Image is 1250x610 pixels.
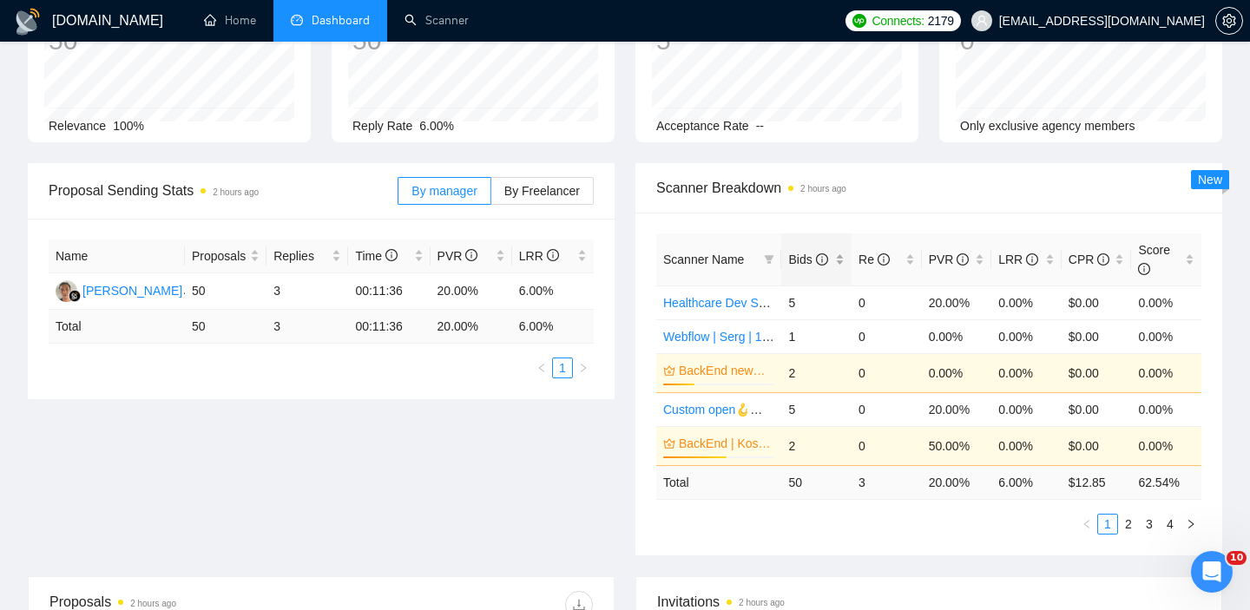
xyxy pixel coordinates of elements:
th: Proposals [185,239,266,273]
span: right [1186,519,1196,529]
td: 0 [852,353,922,392]
button: setting [1215,7,1243,35]
td: 20.00% [922,285,992,319]
td: 0.00% [1131,285,1201,319]
time: 2 hours ago [130,599,176,608]
time: 2 hours ago [739,598,785,607]
td: 50.00% [922,426,992,465]
td: 0 [852,392,922,426]
td: 0 [852,426,922,465]
li: Next Page [1181,514,1201,535]
span: Score [1138,243,1170,276]
li: 4 [1160,514,1181,535]
span: filter [764,254,774,265]
button: right [573,357,594,378]
a: homeHome [204,13,256,28]
li: 3 [1139,514,1160,535]
td: $0.00 [1062,426,1132,465]
span: Scanner Name [663,253,744,266]
td: 2 [781,353,852,392]
td: 00:11:36 [348,310,430,344]
span: Acceptance Rate [656,119,749,133]
td: 0.00% [1131,319,1201,353]
td: 20.00% [922,392,992,426]
span: info-circle [547,249,559,261]
span: info-circle [1097,253,1109,266]
span: Replies [273,246,328,266]
span: New [1198,173,1222,187]
span: 6.00% [419,119,454,133]
button: left [531,357,552,378]
td: 3 [266,310,348,344]
span: PVR [437,249,478,263]
td: 0 [852,285,922,319]
iframe: Intercom live chat [1191,551,1233,593]
span: Reply Rate [352,119,412,133]
td: 3 [852,465,922,499]
td: 00:11:36 [348,273,430,310]
td: 50 [185,310,266,344]
td: 0.00% [991,319,1062,353]
a: BackEnd newbies + 💰❌ | Kos | 06.05 [679,361,771,380]
td: 5 [781,392,852,426]
td: 0.00% [922,353,992,392]
span: By Freelancer [504,184,580,198]
span: info-circle [385,249,398,261]
span: -- [756,119,764,133]
a: BackEnd | Kos | 06.05 [679,434,771,453]
span: dashboard [291,14,303,26]
a: JS[PERSON_NAME] [56,283,182,297]
span: user [976,15,988,27]
td: $0.00 [1062,285,1132,319]
li: Next Page [573,357,594,378]
td: 0.00% [991,353,1062,392]
span: Proposals [192,246,247,266]
span: Re [859,253,890,266]
td: $ 12.85 [1062,465,1132,499]
li: Previous Page [531,357,552,378]
button: right [1181,514,1201,535]
span: Relevance [49,119,106,133]
span: CPR [1069,253,1109,266]
span: crown [663,437,675,449]
td: Total [49,310,185,344]
td: 20.00 % [431,310,512,344]
td: 0.00% [991,285,1062,319]
time: 2 hours ago [213,187,259,197]
li: 1 [1097,514,1118,535]
div: [PERSON_NAME] [82,281,182,300]
span: setting [1216,14,1242,28]
td: 2 [781,426,852,465]
a: Webflow | Serg | 19.11 [663,330,786,344]
span: filter [760,246,778,272]
td: 3 [266,273,348,310]
li: 2 [1118,514,1139,535]
span: Only exclusive agency members [960,119,1135,133]
a: 1 [553,358,572,377]
img: logo [14,8,42,36]
span: LRR [519,249,559,263]
span: Proposal Sending Stats [49,180,398,201]
li: 1 [552,357,573,378]
td: 0.00% [1131,353,1201,392]
img: gigradar-bm.png [69,290,81,302]
td: 6.00 % [991,465,1062,499]
td: 0.00% [991,426,1062,465]
time: 2 hours ago [800,184,846,193]
td: $0.00 [1062,319,1132,353]
th: Name [49,239,185,273]
a: setting [1215,14,1243,28]
td: 0.00% [922,319,992,353]
span: info-circle [465,249,477,261]
span: 100% [113,119,144,133]
span: Connects: [872,11,924,30]
span: Scanner Breakdown [656,177,1201,199]
span: info-circle [816,253,828,266]
span: left [1082,519,1092,529]
img: upwork-logo.png [852,14,866,28]
span: right [578,363,589,373]
td: 1 [781,319,852,353]
span: Bids [788,253,827,266]
td: 50 [781,465,852,499]
span: crown [663,364,675,377]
